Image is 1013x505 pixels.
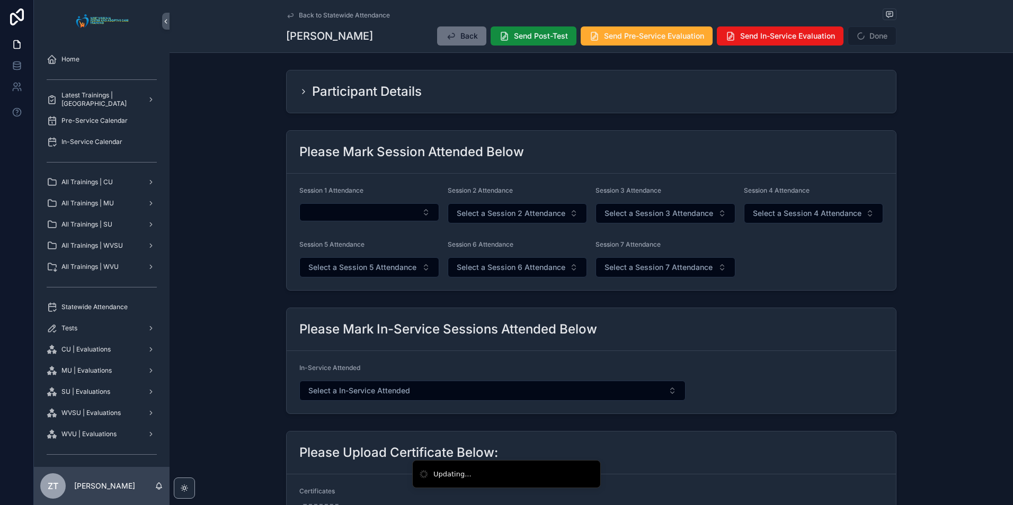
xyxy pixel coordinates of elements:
span: All Trainings | MU [61,199,114,208]
span: CU | Evaluations [61,345,111,354]
span: Select a Session 2 Attendance [457,208,565,219]
img: App logo [73,13,131,30]
h2: Please Mark In-Service Sessions Attended Below [299,321,597,338]
span: Pre-Service Calendar [61,116,128,125]
h1: [PERSON_NAME] [286,29,373,43]
div: scrollable content [34,42,170,467]
a: Latest Trainings | [GEOGRAPHIC_DATA] [40,90,163,109]
button: Select Button [299,257,439,277]
button: Select Button [596,257,735,277]
a: SU | Evaluations [40,382,163,401]
span: Latest Trainings | [GEOGRAPHIC_DATA] [61,91,139,108]
span: WVU | Evaluations [61,430,117,438]
div: Updating... [433,469,472,480]
span: Certificates [299,487,335,495]
span: Home [61,55,79,64]
a: WVU | Evaluations [40,425,163,444]
span: MU | Evaluations [61,366,112,375]
span: WVSU | Evaluations [61,409,121,417]
button: Send In-Service Evaluation [717,26,843,46]
span: Select a Session 5 Attendance [308,262,416,273]
button: Select Button [596,203,735,223]
button: Select Button [744,203,884,223]
span: Select a Session 4 Attendance [753,208,861,219]
p: [PERSON_NAME] [74,481,135,491]
button: Select Button [448,203,588,223]
button: Select Button [448,257,588,277]
span: Session 1 Attendance [299,186,363,194]
span: Session 6 Attendance [448,240,513,248]
a: All Trainings | WVSU [40,236,163,255]
span: Tests [61,324,77,332]
h2: Please Mark Session Attended Below [299,143,524,160]
span: Session 3 Attendance [596,186,661,194]
button: Send Post-Test [491,26,576,46]
span: Session 2 Attendance [448,186,513,194]
span: Send In-Service Evaluation [740,31,835,41]
a: All Trainings | SU [40,215,163,234]
span: Select a In-Service Attended [308,385,410,396]
a: In-Service Calendar [40,132,163,151]
a: All Trainings | MU [40,194,163,213]
span: Statewide Attendance [61,303,128,311]
h2: Please Upload Certificate Below: [299,444,498,461]
span: Back to Statewide Attendance [299,11,390,20]
span: Send Pre-Service Evaluation [604,31,704,41]
span: ZT [48,480,58,492]
a: Home [40,50,163,69]
span: All Trainings | CU [61,178,113,186]
span: All Trainings | WVU [61,263,119,271]
a: Pre-Service Calendar [40,111,163,130]
button: Select Button [299,203,439,221]
span: Select a Session 6 Attendance [457,262,565,273]
span: Select a Session 7 Attendance [605,262,713,273]
a: Back to Statewide Attendance [286,11,390,20]
a: All Trainings | CU [40,173,163,192]
a: WVSU | Evaluations [40,403,163,422]
span: Session 4 Attendance [744,186,810,194]
span: In-Service Calendar [61,138,122,146]
span: Session 5 Attendance [299,240,365,248]
a: MU | Evaluations [40,361,163,380]
button: Back [437,26,486,46]
a: Statewide Attendance [40,297,163,317]
span: Back [460,31,478,41]
button: Send Pre-Service Evaluation [581,26,713,46]
span: In-Service Attended [299,364,360,372]
span: All Trainings | WVSU [61,241,123,250]
a: Tests [40,319,163,338]
span: Select a Session 3 Attendance [605,208,713,219]
span: Session 7 Attendance [596,240,661,248]
h2: Participant Details [312,83,422,100]
span: Send Post-Test [514,31,568,41]
span: All Trainings | SU [61,220,112,229]
span: SU | Evaluations [61,387,110,396]
button: Select Button [299,381,686,401]
a: CU | Evaluations [40,340,163,359]
a: All Trainings | WVU [40,257,163,276]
